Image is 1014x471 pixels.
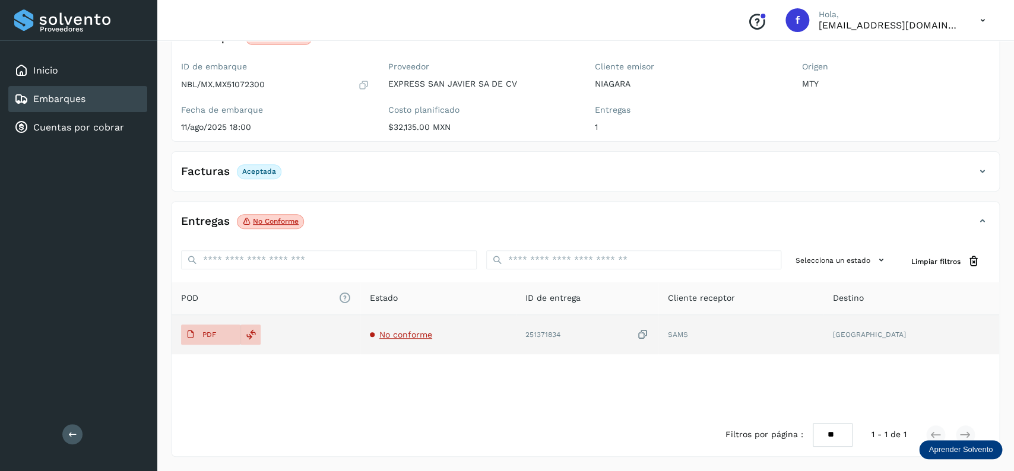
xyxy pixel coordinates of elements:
[40,25,142,33] p: Proveedores
[388,122,576,132] p: $32,135.00 MXN
[181,215,230,228] h4: Entregas
[823,315,999,354] td: [GEOGRAPHIC_DATA]
[181,324,240,345] button: PDF
[181,292,351,304] span: POD
[181,79,265,90] p: NBL/MX.MX51072300
[8,114,147,141] div: Cuentas por cobrar
[595,62,783,72] label: Cliente emisor
[8,86,147,112] div: Embarques
[242,167,276,176] p: Aceptada
[181,122,369,132] p: 11/ago/2025 18:00
[872,428,907,441] span: 1 - 1 de 1
[240,324,261,345] div: Reemplazar POD
[172,211,999,241] div: EntregasNo conforme
[929,445,993,454] p: Aprender Solvento
[202,330,216,339] p: PDF
[595,79,783,89] p: NIAGARA
[658,315,823,354] td: SAMS
[668,292,735,304] span: Cliente receptor
[802,79,990,89] p: MTY
[181,165,230,179] h4: Facturas
[388,62,576,72] label: Proveedor
[379,330,432,339] span: No conforme
[525,292,581,304] span: ID de entrega
[595,122,783,132] p: 1
[388,105,576,115] label: Costo planificado
[33,65,58,76] a: Inicio
[902,250,990,272] button: Limpiar filtros
[33,93,85,104] a: Embarques
[181,105,369,115] label: Fecha de embarque
[911,256,961,267] span: Limpiar filtros
[832,292,863,304] span: Destino
[172,161,999,191] div: FacturasAceptada
[370,292,398,304] span: Estado
[595,105,783,115] label: Entregas
[802,62,990,72] label: Origen
[33,122,124,133] a: Cuentas por cobrar
[819,9,961,20] p: Hola,
[253,217,299,225] p: No conforme
[181,62,369,72] label: ID de embarque
[819,20,961,31] p: facturacion@expresssanjavier.com
[725,428,803,441] span: Filtros por página :
[919,440,1002,459] div: Aprender Solvento
[388,79,576,89] p: EXPRESS SAN JAVIER SA DE CV
[791,250,892,270] button: Selecciona un estado
[525,329,648,341] div: 251371834
[172,27,999,57] div: EmbarqueNo conforme
[8,58,147,84] div: Inicio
